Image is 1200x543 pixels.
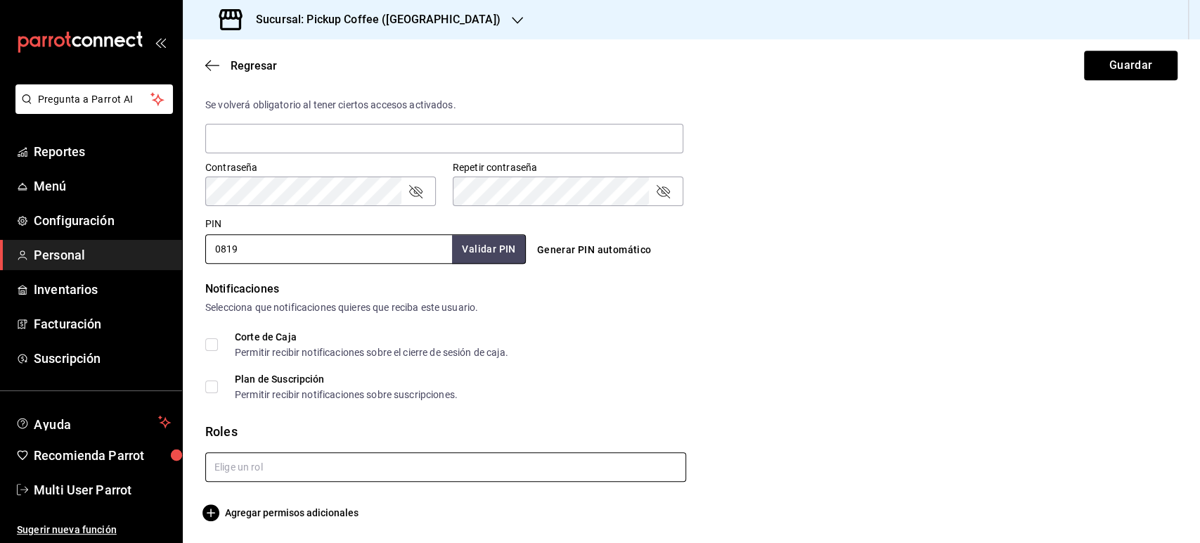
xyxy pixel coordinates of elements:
span: Sugerir nueva función [17,523,171,537]
button: Guardar [1084,51,1178,80]
div: Selecciona que notificaciones quieres que reciba este usuario. [205,300,1178,315]
span: Configuración [34,211,171,230]
button: open_drawer_menu [155,37,166,48]
label: PIN [205,219,221,229]
span: Pregunta a Parrot AI [38,92,151,107]
div: Permitir recibir notificaciones sobre el cierre de sesión de caja. [235,347,508,357]
button: Regresar [205,59,277,72]
button: Pregunta a Parrot AI [15,84,173,114]
button: passwordField [407,183,424,200]
span: Personal [34,245,171,264]
button: passwordField [654,183,671,200]
button: Agregar permisos adicionales [205,504,359,521]
span: Menú [34,177,171,196]
span: Inventarios [34,280,171,299]
span: Ayuda [34,414,153,430]
button: Validar PIN [452,235,525,264]
div: Se volverá obligatorio al tener ciertos accesos activados. [205,98,683,113]
label: Contraseña [205,162,436,172]
span: Regresar [231,59,277,72]
button: Generar PIN automático [531,237,657,263]
div: Roles [205,422,1178,441]
span: Multi User Parrot [34,480,171,499]
div: Plan de Suscripción [235,374,458,384]
div: Permitir recibir notificaciones sobre suscripciones. [235,390,458,400]
label: Correo electrónico [205,84,683,94]
label: Repetir contraseña [453,162,683,172]
span: Recomienda Parrot [34,446,171,465]
div: Notificaciones [205,281,1178,298]
input: 3 a 6 dígitos [205,234,452,264]
h3: Sucursal: Pickup Coffee ([GEOGRAPHIC_DATA]) [245,11,501,28]
input: Elige un rol [205,452,686,482]
span: Suscripción [34,349,171,368]
span: Facturación [34,314,171,333]
span: Reportes [34,142,171,161]
div: Corte de Caja [235,332,508,342]
a: Pregunta a Parrot AI [10,102,173,117]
